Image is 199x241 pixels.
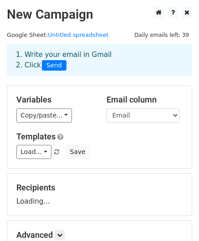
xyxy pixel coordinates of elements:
div: Loading... [16,183,183,206]
button: Save [66,145,89,159]
a: Copy/paste... [16,108,72,123]
a: Daily emails left: 39 [131,31,192,38]
span: Send [42,60,66,71]
a: Templates [16,132,56,141]
h5: Email column [107,95,183,105]
h2: New Campaign [7,7,192,22]
a: Untitled spreadsheet [48,31,108,38]
h5: Recipients [16,183,183,193]
small: Google Sheet: [7,31,109,38]
a: Load... [16,145,51,159]
h5: Advanced [16,230,183,240]
h5: Variables [16,95,93,105]
div: 1. Write your email in Gmail 2. Click [9,50,190,71]
span: Daily emails left: 39 [131,30,192,40]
